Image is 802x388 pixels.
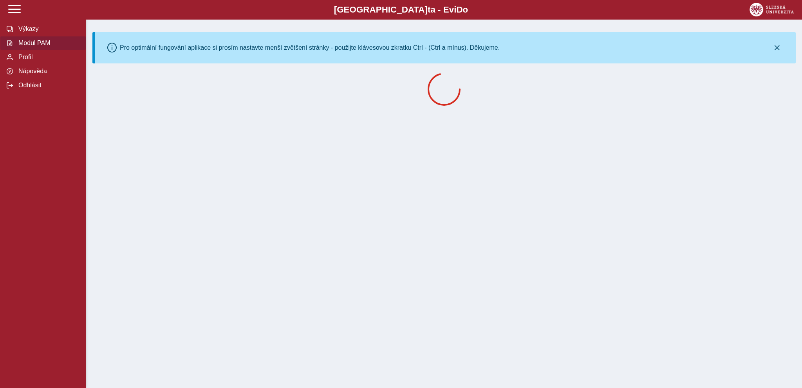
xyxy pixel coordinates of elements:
span: Nápověda [16,68,79,75]
span: Profil [16,54,79,61]
span: Výkazy [16,25,79,32]
span: Modul PAM [16,40,79,47]
span: D [456,5,462,14]
img: logo_web_su.png [750,3,794,16]
div: Pro optimální fungování aplikace si prosím nastavte menší zvětšení stránky - použijte klávesovou ... [120,44,500,51]
span: o [463,5,468,14]
span: Odhlásit [16,82,79,89]
b: [GEOGRAPHIC_DATA] a - Evi [23,5,779,15]
span: t [428,5,430,14]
